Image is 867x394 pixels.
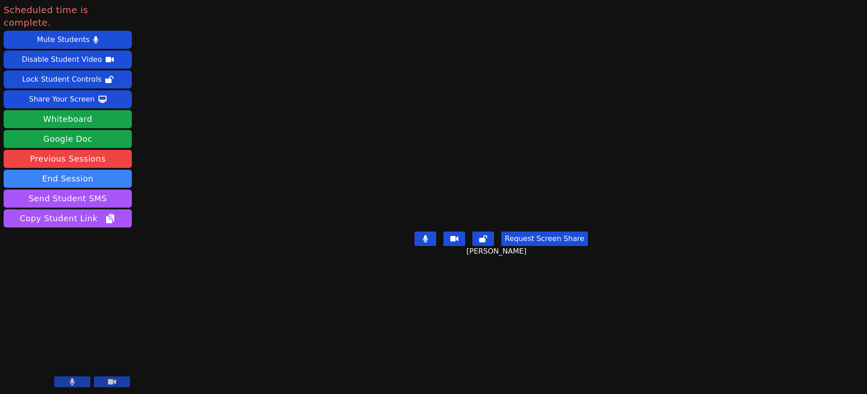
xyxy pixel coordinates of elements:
button: Share Your Screen [4,90,132,108]
button: Whiteboard [4,110,132,128]
a: Google Doc [4,130,132,148]
button: Mute Students [4,31,132,49]
button: Request Screen Share [501,232,588,246]
span: [PERSON_NAME] [466,246,529,257]
button: Send Student SMS [4,190,132,208]
span: Copy Student Link [20,212,116,225]
button: Disable Student Video [4,51,132,69]
div: Mute Students [37,32,89,47]
button: Lock Student Controls [4,70,132,88]
div: Share Your Screen [29,92,95,107]
button: Copy Student Link [4,209,132,227]
span: Scheduled time is complete. [4,4,132,29]
div: Lock Student Controls [22,72,102,87]
div: Disable Student Video [22,52,102,67]
a: Previous Sessions [4,150,132,168]
button: End Session [4,170,132,188]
